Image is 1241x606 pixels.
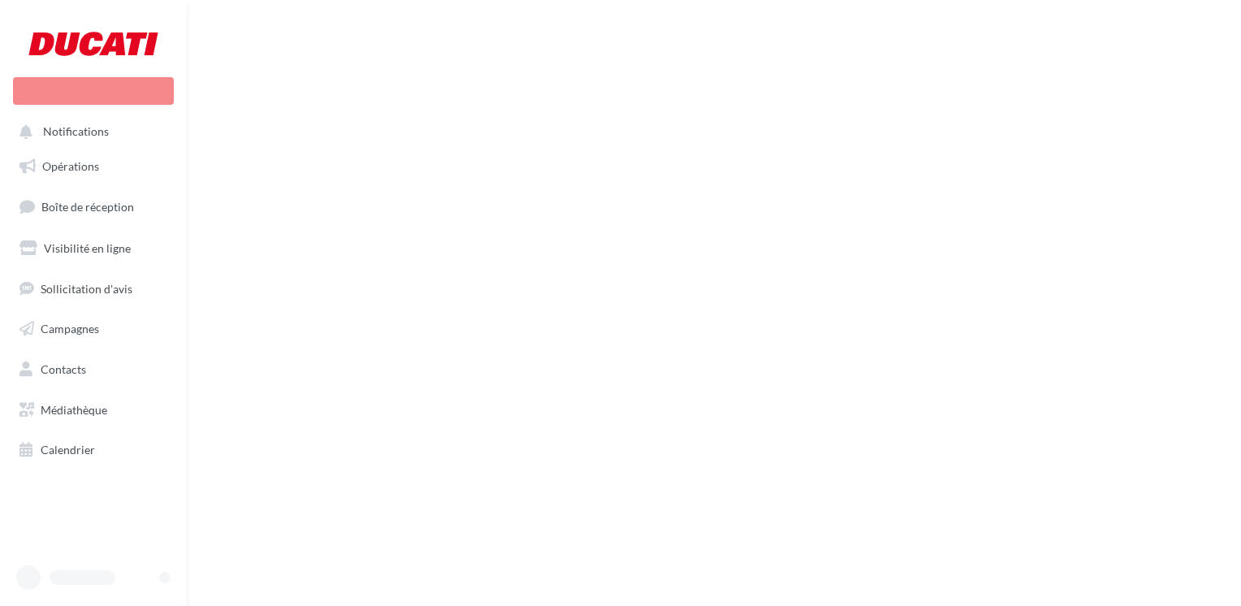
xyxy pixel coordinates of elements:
span: Contacts [41,362,86,376]
a: Contacts [10,353,177,387]
a: Calendrier [10,433,177,467]
span: Calendrier [41,443,95,457]
div: Nouvelle campagne [13,77,174,105]
a: Campagnes [10,312,177,346]
span: Opérations [42,159,99,173]
span: Notifications [43,125,109,139]
a: Visibilité en ligne [10,232,177,266]
span: Boîte de réception [41,200,134,214]
a: Médiathèque [10,393,177,427]
span: Campagnes [41,322,99,335]
span: Sollicitation d'avis [41,281,132,295]
a: Opérations [10,149,177,184]
span: Visibilité en ligne [44,241,131,255]
span: Médiathèque [41,403,107,417]
a: Boîte de réception [10,189,177,224]
a: Sollicitation d'avis [10,272,177,306]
